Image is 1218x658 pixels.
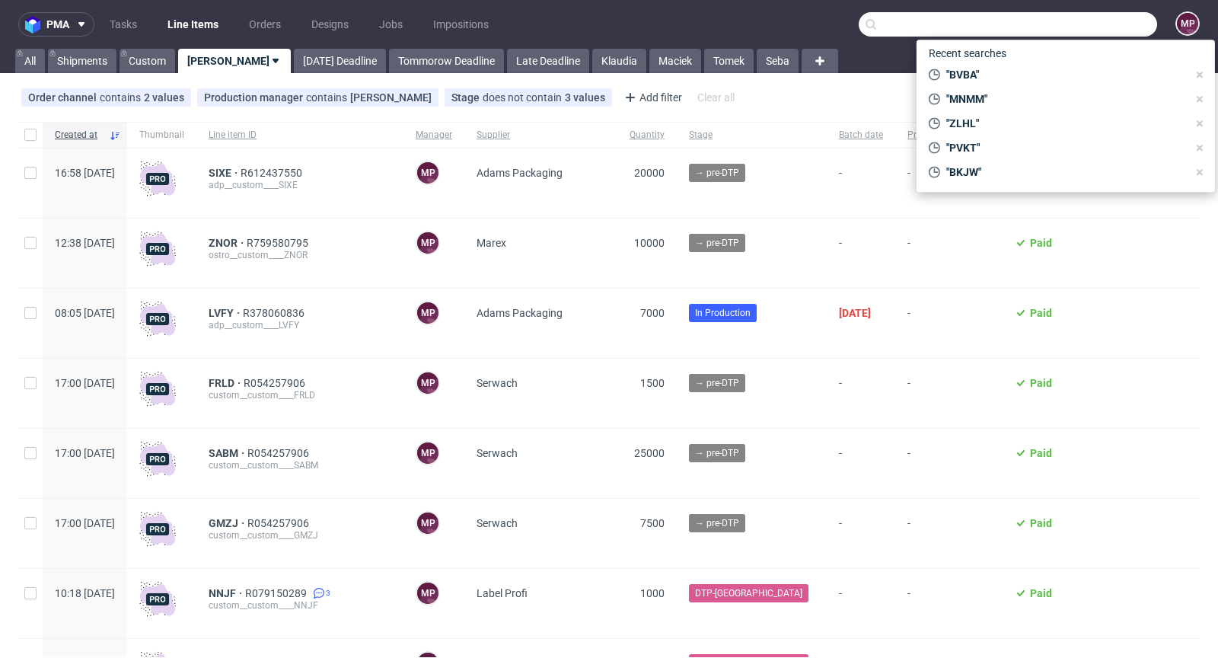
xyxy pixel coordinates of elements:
[247,237,311,249] span: R759580795
[55,447,115,459] span: 17:00 [DATE]
[839,587,883,620] span: -
[139,441,176,478] img: pro-icon.017ec5509f39f3e742e3.png
[634,447,665,459] span: 25000
[417,583,438,604] figcaption: MP
[695,516,739,530] span: → pre-DTP
[18,12,94,37] button: pma
[940,140,1188,155] span: "PVKT"
[695,586,802,600] span: DTP-[GEOGRAPHIC_DATA]
[477,167,563,179] span: Adams Packaging
[139,301,176,337] img: pro-icon.017ec5509f39f3e742e3.png
[618,85,685,110] div: Add filter
[940,91,1188,107] span: "MNMM"
[294,49,386,73] a: [DATE] Deadline
[757,49,799,73] a: Seba
[634,237,665,249] span: 10000
[451,91,483,104] span: Stage
[417,162,438,184] figcaption: MP
[55,377,115,389] span: 17:00 [DATE]
[209,237,247,249] a: ZNOR
[424,12,498,37] a: Impositions
[139,511,176,548] img: pro-icon.017ec5509f39f3e742e3.png
[940,164,1188,180] span: "BKJW"
[694,87,738,108] div: Clear all
[326,587,330,599] span: 3
[209,377,244,389] a: FRLD
[1030,237,1052,249] span: Paid
[704,49,754,73] a: Tomek
[1030,587,1052,599] span: Paid
[209,249,391,261] div: ostro__custom____ZNOR
[240,12,290,37] a: Orders
[416,129,452,142] span: Manager
[417,442,438,464] figcaption: MP
[28,91,100,104] span: Order channel
[1030,307,1052,319] span: Paid
[477,307,563,319] span: Adams Packaging
[695,236,739,250] span: → pre-DTP
[628,129,665,142] span: Quantity
[907,377,990,410] span: -
[839,129,883,142] span: Batch date
[370,12,412,37] a: Jobs
[389,49,504,73] a: Tommorow Deadline
[209,599,391,612] div: custom__custom____NNJF
[209,129,391,142] span: Line item ID
[46,19,69,30] span: pma
[48,49,116,73] a: Shipments
[923,41,1012,65] span: Recent searches
[25,16,46,34] img: logo
[209,319,391,331] div: adp__custom____LVFY
[209,179,391,191] div: adp__custom____SIXE
[695,376,739,390] span: → pre-DTP
[907,517,990,550] span: -
[209,389,391,401] div: custom__custom____FRLD
[209,447,247,459] span: SABM
[839,447,883,480] span: -
[565,91,605,104] div: 3 values
[940,116,1188,131] span: "ZLHL"
[139,129,184,142] span: Thumbnail
[507,49,589,73] a: Late Deadline
[839,167,883,200] span: -
[247,447,312,459] span: R054257906
[695,166,739,180] span: → pre-DTP
[158,12,228,37] a: Line Items
[241,167,305,179] a: R612437550
[209,167,241,179] a: SIXE
[1030,447,1052,459] span: Paid
[244,377,308,389] span: R054257906
[839,237,883,270] span: -
[477,517,518,529] span: Serwach
[55,517,115,529] span: 17:00 [DATE]
[907,307,990,340] span: -
[477,587,528,599] span: Label Profi
[1177,13,1198,34] figcaption: MP
[245,587,310,599] a: R079150289
[649,49,701,73] a: Maciek
[178,49,291,73] a: [PERSON_NAME]
[640,517,665,529] span: 7500
[417,372,438,394] figcaption: MP
[1030,517,1052,529] span: Paid
[209,307,243,319] a: LVFY
[477,447,518,459] span: Serwach
[839,307,871,319] span: [DATE]
[247,517,312,529] span: R054257906
[907,167,990,200] span: -
[907,587,990,620] span: -
[417,302,438,324] figcaption: MP
[310,587,330,599] a: 3
[907,129,990,142] span: Production deadline
[907,237,990,270] span: -
[417,232,438,254] figcaption: MP
[209,587,245,599] span: NNJF
[100,91,144,104] span: contains
[55,307,115,319] span: 08:05 [DATE]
